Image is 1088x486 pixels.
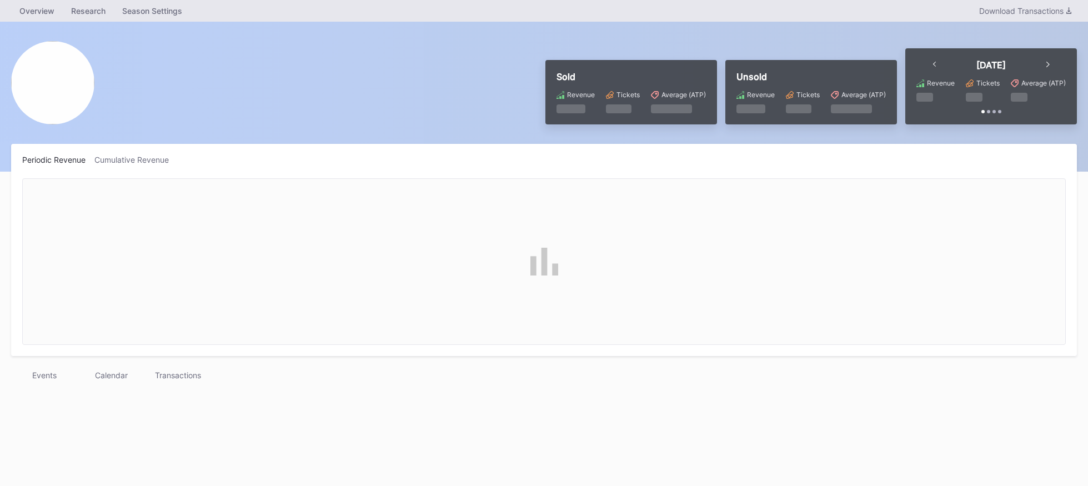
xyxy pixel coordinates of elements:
div: Revenue [567,91,595,99]
div: Calendar [78,367,144,383]
div: Download Transactions [979,6,1071,16]
div: Transactions [144,367,211,383]
div: Sold [556,71,706,82]
button: Download Transactions [974,3,1077,18]
div: Tickets [796,91,820,99]
div: Cumulative Revenue [94,155,178,164]
div: Periodic Revenue [22,155,94,164]
div: Revenue [747,91,775,99]
div: Unsold [736,71,886,82]
div: [DATE] [976,59,1006,71]
div: Revenue [927,79,955,87]
div: Tickets [616,91,640,99]
a: Research [63,3,114,19]
div: Average (ATP) [841,91,886,99]
div: Events [11,367,78,383]
a: Overview [11,3,63,19]
div: Average (ATP) [1021,79,1066,87]
div: Average (ATP) [661,91,706,99]
a: Season Settings [114,3,190,19]
div: Tickets [976,79,1000,87]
